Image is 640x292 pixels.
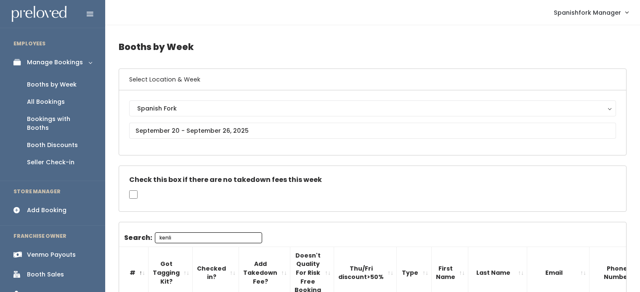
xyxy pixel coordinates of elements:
[129,176,616,184] h5: Check this box if there are no takedown fees this week
[27,97,65,106] div: All Bookings
[27,58,83,67] div: Manage Bookings
[27,158,74,167] div: Seller Check-in
[27,115,92,132] div: Bookings with Booths
[137,104,608,113] div: Spanish Fork
[155,232,262,243] input: Search:
[12,6,66,22] img: preloved logo
[545,3,637,21] a: Spanishfork Manager
[129,123,616,139] input: September 20 - September 26, 2025
[27,206,66,215] div: Add Booking
[27,141,78,150] div: Booth Discounts
[27,270,64,279] div: Booth Sales
[554,8,621,17] span: Spanishfork Manager
[124,232,262,243] label: Search:
[119,69,626,90] h6: Select Location & Week
[27,80,77,89] div: Booths by Week
[27,250,76,259] div: Venmo Payouts
[129,100,616,116] button: Spanish Fork
[119,35,627,58] h4: Booths by Week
